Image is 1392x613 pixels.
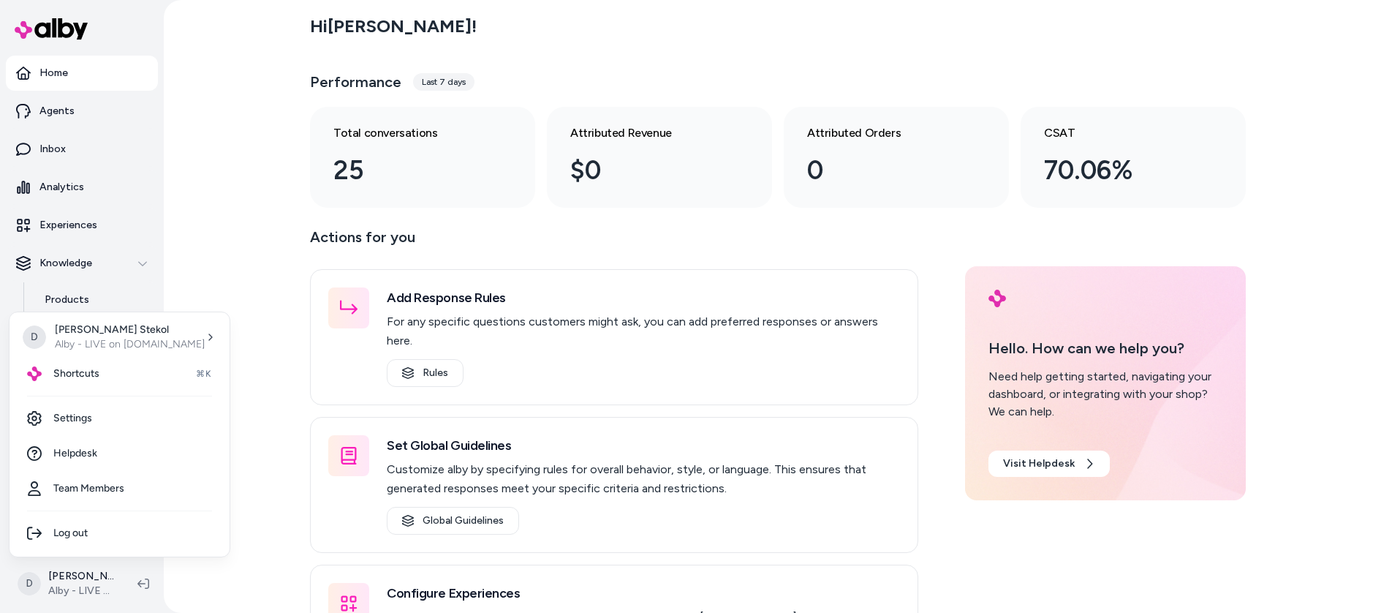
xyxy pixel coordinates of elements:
[55,337,205,352] p: Alby - LIVE on [DOMAIN_NAME]
[53,366,99,381] span: Shortcuts
[15,471,224,506] a: Team Members
[196,368,212,380] span: ⌘K
[55,323,205,337] p: [PERSON_NAME] Stekol
[23,326,46,349] span: D
[27,366,42,381] img: alby Logo
[53,446,97,461] span: Helpdesk
[15,401,224,436] a: Settings
[15,516,224,551] div: Log out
